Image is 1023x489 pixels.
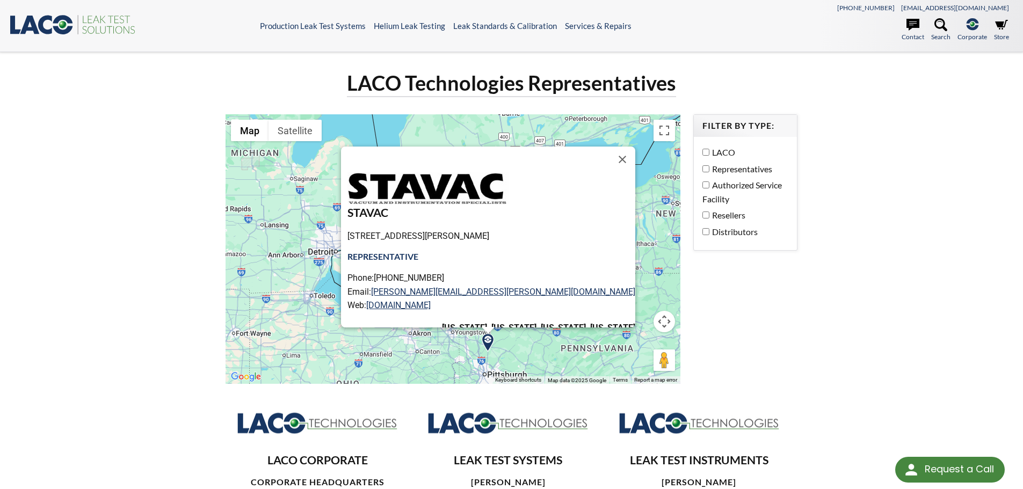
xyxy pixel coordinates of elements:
[425,453,592,468] h3: LEAK TEST SYSTEMS
[260,21,366,31] a: Production Leak Test Systems
[228,370,264,384] a: Open this area in Google Maps (opens a new window)
[702,145,783,159] label: LACO
[903,461,920,478] img: round button
[453,21,557,31] a: Leak Standards & Calibration
[427,411,589,434] img: Logo_LACO-TECH_hi-res.jpg
[702,228,709,235] input: Distributors
[702,211,709,218] input: Resellers
[702,208,783,222] label: Resellers
[654,349,675,371] button: Drag Pegman onto the map to open Street View
[895,457,1005,483] div: Request a Call
[347,70,676,97] h1: LACO Technologies Representatives
[442,323,635,333] strong: [US_STATE], [US_STATE], [US_STATE], [US_STATE]
[231,120,269,141] button: Show street map
[234,453,401,468] h3: LACO CORPORATE
[610,147,635,172] button: Close
[228,370,264,384] img: Google
[837,4,895,12] a: [PHONE_NUMBER]
[902,18,924,42] a: Contact
[347,271,635,312] p: Phone:[PHONE_NUMBER] Email: Web:
[925,457,994,481] div: Request a Call
[654,120,675,141] button: Toggle fullscreen view
[613,377,628,383] a: Terms (opens in new tab)
[901,4,1009,12] a: [EMAIL_ADDRESS][DOMAIN_NAME]
[495,376,541,384] button: Keyboard shortcuts
[702,165,709,172] input: Representatives
[702,178,783,206] label: Authorized Service Facility
[565,21,632,31] a: Services & Repairs
[347,251,418,261] strong: REpresentative
[374,21,445,31] a: Helium Leak Testing
[702,149,709,156] input: LACO
[702,181,709,188] input: Authorized Service Facility
[347,229,635,243] p: [STREET_ADDRESS][PERSON_NAME]
[371,287,635,297] a: [PERSON_NAME][EMAIL_ADDRESS][PERSON_NAME][DOMAIN_NAME]
[702,225,783,239] label: Distributors
[957,32,987,42] span: Corporate
[347,206,635,221] h3: STAVAC
[269,120,322,141] button: Show satellite imagery
[237,411,398,434] img: Logo_LACO-TECH_hi-res.jpg
[702,120,788,132] h4: Filter by Type:
[994,18,1009,42] a: Store
[251,477,384,487] strong: CORPORATE HEADQUARTERS
[615,453,782,468] h3: LEAK TEST INSTRUMENTS
[654,311,675,332] button: Map camera controls
[471,477,546,487] strong: [PERSON_NAME]
[619,411,780,434] img: Logo_LACO-TECH_hi-res.jpg
[347,172,509,204] img: Stavac_365x72.jpg
[548,377,606,383] span: Map data ©2025 Google
[634,377,677,383] a: Report a map error
[662,477,736,487] strong: [PERSON_NAME]
[366,300,431,310] a: [DOMAIN_NAME]
[931,18,951,42] a: Search
[702,162,783,176] label: Representatives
